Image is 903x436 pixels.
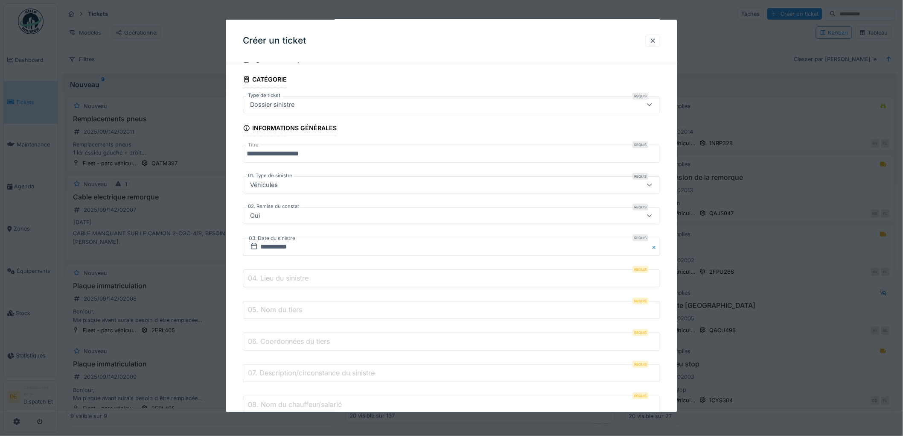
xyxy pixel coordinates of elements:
label: 02. Remise du constat [246,203,301,210]
div: Requis [632,298,648,304]
label: 04. Lieu du sinistre [246,273,310,283]
div: Requis [632,392,648,399]
h3: Créer un ticket [243,35,306,46]
div: Requis [632,173,648,180]
button: Close [651,238,660,256]
label: 05. Nom du tiers [246,304,304,315]
label: 08. Nom du chauffeur/salarié [246,399,344,410]
div: Je m'occupe de ce ticket [253,54,345,64]
div: Requis [632,266,648,273]
label: Type de ticket [246,92,282,99]
div: Requis [632,329,648,336]
div: Requis [632,234,648,241]
div: Informations générales [243,122,337,136]
label: 01. Type de sinistre [246,172,294,179]
div: Dossier sinistre [247,100,298,109]
div: Requis [632,141,648,148]
label: 06. Coordonnées du tiers [246,336,332,346]
label: 07. Description/circonstance du sinistre [246,368,376,378]
div: Requis [632,361,648,368]
div: Requis [632,93,648,99]
div: Requis [632,204,648,211]
label: Titre [246,141,260,149]
div: Oui [247,211,263,220]
div: Véhicules [247,180,281,190]
div: Catégorie [243,73,287,88]
label: 03. Date du sinistre [248,234,296,243]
